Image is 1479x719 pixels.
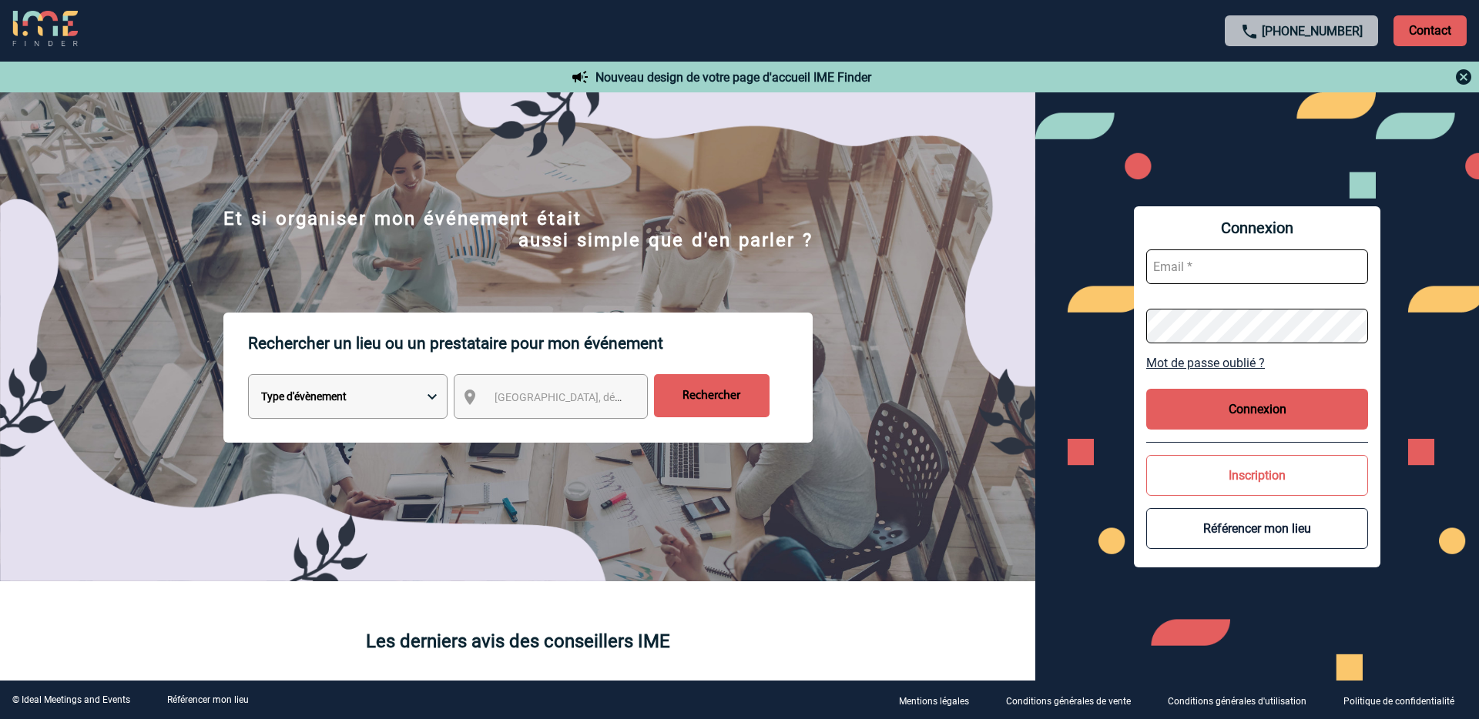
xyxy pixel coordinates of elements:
input: Email * [1146,249,1368,284]
a: Conditions générales d'utilisation [1155,693,1331,707]
button: Référencer mon lieu [1146,508,1368,549]
a: [PHONE_NUMBER] [1262,24,1363,38]
a: Référencer mon lieu [167,694,249,705]
span: [GEOGRAPHIC_DATA], département, région... [495,391,709,403]
img: call-24-px.png [1240,22,1259,41]
a: Politique de confidentialité [1331,693,1479,707]
button: Connexion [1146,389,1368,430]
a: Conditions générales de vente [994,693,1155,707]
p: Rechercher un lieu ou un prestataire pour mon événement [248,313,813,374]
p: Conditions générales de vente [1006,696,1131,707]
a: Mot de passe oublié ? [1146,356,1368,370]
a: Mentions légales [887,693,994,707]
p: Conditions générales d'utilisation [1168,696,1306,707]
div: © Ideal Meetings and Events [12,694,130,705]
button: Inscription [1146,455,1368,496]
span: Connexion [1146,219,1368,237]
p: Mentions légales [899,696,969,707]
input: Rechercher [654,374,770,417]
p: Politique de confidentialité [1343,696,1454,707]
p: Contact [1393,15,1467,46]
